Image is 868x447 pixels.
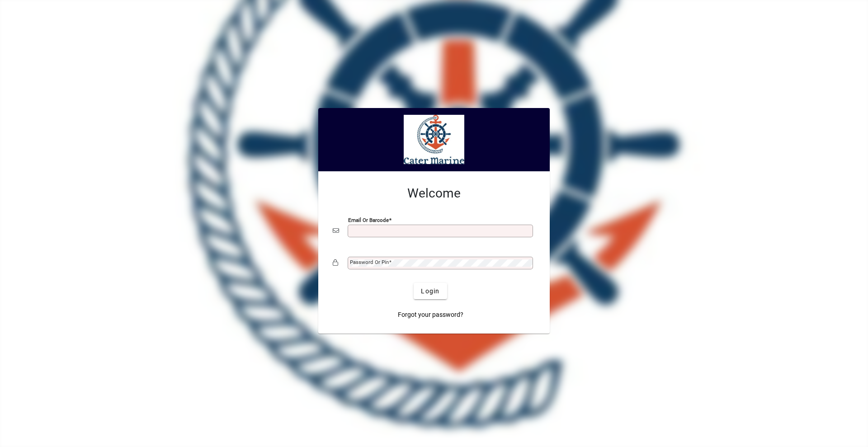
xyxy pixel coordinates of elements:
[421,287,439,296] span: Login
[348,217,389,223] mat-label: Email or Barcode
[398,310,463,320] span: Forgot your password?
[414,283,447,299] button: Login
[333,186,535,201] h2: Welcome
[350,259,389,265] mat-label: Password or Pin
[394,306,467,323] a: Forgot your password?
